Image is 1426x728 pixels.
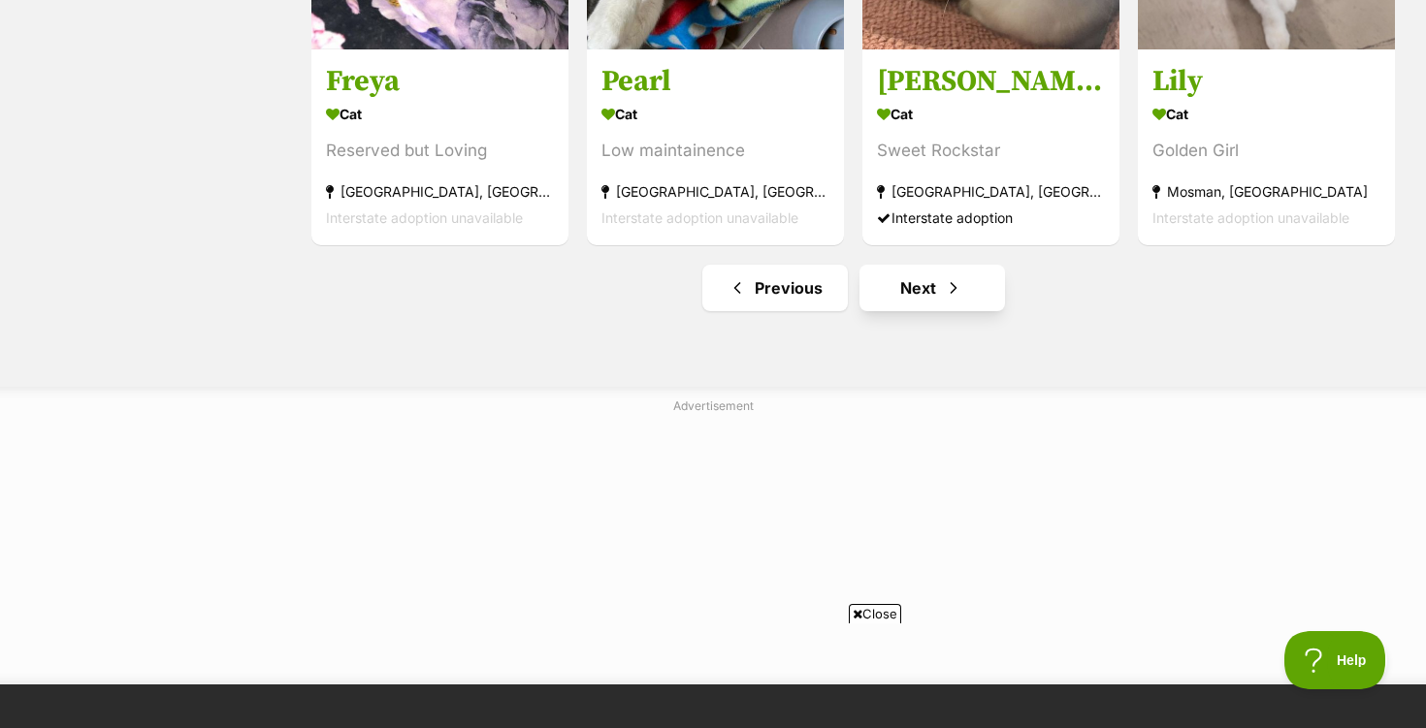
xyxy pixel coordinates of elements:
span: Interstate adoption unavailable [601,209,798,226]
div: [GEOGRAPHIC_DATA], [GEOGRAPHIC_DATA] [326,178,554,205]
iframe: Advertisement [243,423,1183,665]
h3: Freya [326,63,554,100]
iframe: Advertisement [243,631,1183,718]
div: Cat [326,100,554,128]
span: Interstate adoption unavailable [1152,209,1349,226]
div: Cat [1152,100,1380,128]
h3: [PERSON_NAME] ⚡️ [877,63,1105,100]
a: [PERSON_NAME] ⚡️ Cat Sweet Rockstar [GEOGRAPHIC_DATA], [GEOGRAPHIC_DATA] Interstate adoption favo... [862,48,1119,245]
span: Interstate adoption unavailable [326,209,523,226]
a: Lily Cat Golden Girl Mosman, [GEOGRAPHIC_DATA] Interstate adoption unavailable favourite [1138,48,1395,245]
div: [GEOGRAPHIC_DATA], [GEOGRAPHIC_DATA] [877,178,1105,205]
div: Golden Girl [1152,138,1380,164]
div: Cat [601,100,829,128]
h3: Pearl [601,63,829,100]
a: Previous page [702,265,848,311]
nav: Pagination [309,265,1397,311]
a: Freya Cat Reserved but Loving [GEOGRAPHIC_DATA], [GEOGRAPHIC_DATA] Interstate adoption unavailabl... [311,48,568,245]
div: Reserved but Loving [326,138,554,164]
h3: Lily [1152,63,1380,100]
div: Cat [877,100,1105,128]
div: Sweet Rockstar [877,138,1105,164]
a: Next page [859,265,1005,311]
div: Low maintainence [601,138,829,164]
div: Interstate adoption [877,205,1105,231]
a: Pearl Cat Low maintainence [GEOGRAPHIC_DATA], [GEOGRAPHIC_DATA] Interstate adoption unavailable f... [587,48,844,245]
div: Mosman, [GEOGRAPHIC_DATA] [1152,178,1380,205]
div: [GEOGRAPHIC_DATA], [GEOGRAPHIC_DATA] [601,178,829,205]
iframe: Help Scout Beacon - Open [1284,631,1387,689]
span: Close [849,604,901,623]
